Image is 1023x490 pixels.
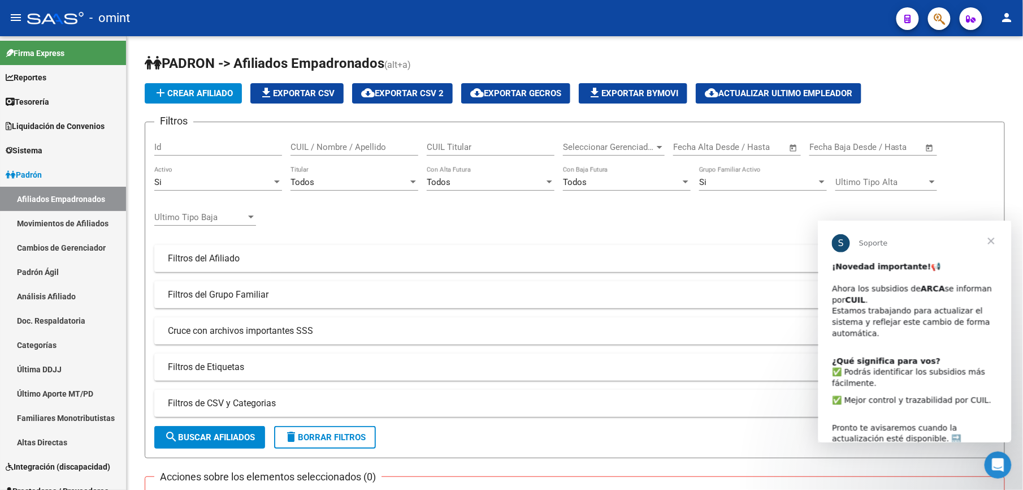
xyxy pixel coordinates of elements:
[427,177,450,187] span: Todos
[154,317,995,345] mat-expansion-panel-header: Cruce con archivos importantes SSS
[470,88,561,98] span: Exportar GECROS
[154,354,995,381] mat-expansion-panel-header: Filtros de Etiquetas
[818,221,1012,442] iframe: Intercom live chat mensaje
[154,390,995,417] mat-expansion-panel-header: Filtros de CSV y Categorias
[168,252,968,265] mat-panel-title: Filtros del Afiliado
[164,432,255,442] span: Buscar Afiliados
[6,120,105,132] span: Liquidación de Convenios
[924,141,937,154] button: Open calendar
[699,177,706,187] span: Si
[284,430,298,444] mat-icon: delete
[154,113,193,129] h3: Filtros
[588,88,678,98] span: Exportar Bymovi
[1000,11,1014,24] mat-icon: person
[274,426,376,449] button: Borrar Filtros
[259,86,273,100] mat-icon: file_download
[809,142,846,152] input: Start date
[6,461,110,473] span: Integración (discapacidad)
[154,212,246,222] span: Ultimo Tipo Baja
[384,59,411,70] span: (alt+a)
[6,144,42,157] span: Sistema
[6,96,49,108] span: Tesorería
[154,86,167,100] mat-icon: add
[563,177,587,187] span: Todos
[168,289,968,301] mat-panel-title: Filtros del Grupo Familiar
[284,432,366,442] span: Borrar Filtros
[985,452,1012,479] iframe: Intercom live chat
[705,86,718,100] mat-icon: cloud_download
[154,281,995,308] mat-expansion-panel-header: Filtros del Grupo Familiar
[563,142,654,152] span: Seleccionar Gerenciador
[14,191,179,224] div: Pronto te avisaremos cuando la actualización esté disponible. 🔜
[470,86,484,100] mat-icon: cloud_download
[835,177,927,187] span: Ultimo Tipo Alta
[6,71,46,84] span: Reportes
[154,469,382,485] h3: Acciones sobre los elementos seleccionados (0)
[673,142,710,152] input: Start date
[361,86,375,100] mat-icon: cloud_download
[154,177,162,187] span: Si
[720,142,775,152] input: End date
[145,55,384,71] span: PADRON -> Afiliados Empadronados
[154,245,995,272] mat-expansion-panel-header: Filtros del Afiliado
[588,86,601,100] mat-icon: file_download
[168,361,968,373] mat-panel-title: Filtros de Etiquetas
[164,430,178,444] mat-icon: search
[154,88,233,98] span: Crear Afiliado
[705,88,852,98] span: Actualizar ultimo Empleador
[856,142,911,152] input: End date
[291,177,314,187] span: Todos
[9,11,23,24] mat-icon: menu
[461,83,570,104] button: Exportar GECROS
[6,169,42,181] span: Padrón
[168,325,968,337] mat-panel-title: Cruce con archivos importantes SSS
[352,83,453,104] button: Exportar CSV 2
[579,83,687,104] button: Exportar Bymovi
[696,83,861,104] button: Actualizar ultimo Empleador
[361,88,444,98] span: Exportar CSV 2
[6,47,64,59] span: Firma Express
[259,88,335,98] span: Exportar CSV
[787,141,800,154] button: Open calendar
[168,397,968,410] mat-panel-title: Filtros de CSV y Categorias
[89,6,130,31] span: - omint
[145,83,242,104] button: Crear Afiliado
[154,426,265,449] button: Buscar Afiliados
[250,83,344,104] button: Exportar CSV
